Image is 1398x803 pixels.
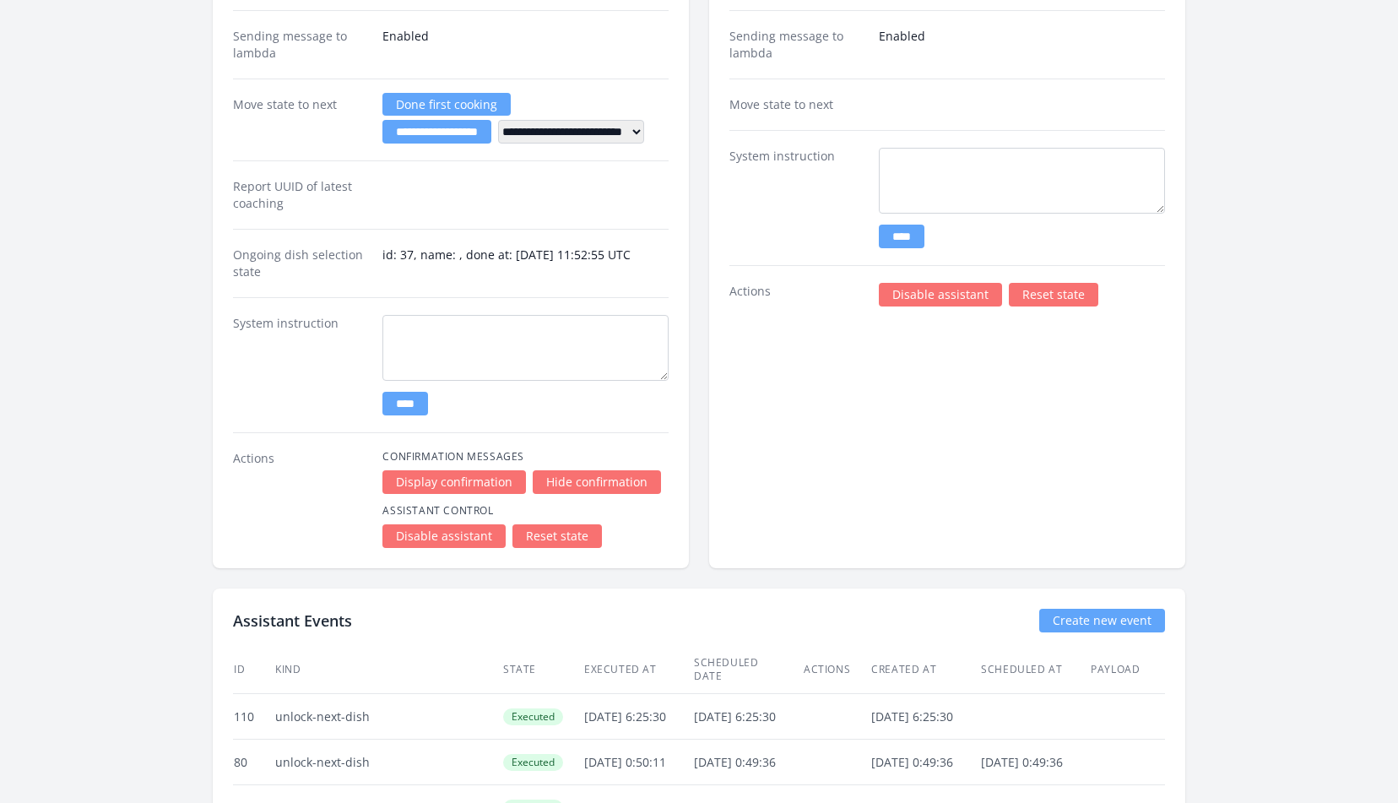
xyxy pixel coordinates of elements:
th: Executed at [583,646,693,694]
th: Scheduled date [693,646,803,694]
td: [DATE] 6:25:30 [583,694,693,740]
th: Actions [803,646,870,694]
span: Executed [503,708,563,725]
td: 110 [233,694,274,740]
dd: id: 37, name: , done at: [DATE] 11:52:55 UTC [382,247,669,280]
a: Reset state [1009,283,1098,307]
h4: Assistant Control [382,504,669,518]
dt: Move state to next [233,96,369,144]
td: [DATE] 0:49:36 [980,740,1090,785]
th: Scheduled at [980,646,1090,694]
td: [DATE] 0:50:11 [583,740,693,785]
a: Done first cooking [382,93,511,116]
td: 80 [233,740,274,785]
dd: Enabled [879,28,1165,62]
a: Disable assistant [382,524,506,548]
th: Payload [1090,646,1339,694]
dd: Enabled [382,28,669,62]
dt: Report UUID of latest coaching [233,178,369,212]
dt: Sending message to lambda [233,28,369,62]
a: Reset state [512,524,602,548]
a: Disable assistant [879,283,1002,307]
h2: Assistant Events [233,609,352,632]
h4: Confirmation Messages [382,450,669,464]
th: Created at [870,646,980,694]
td: unlock-next-dish [274,740,502,785]
td: [DATE] 6:25:30 [693,694,803,740]
a: Hide confirmation [533,470,661,494]
th: ID [233,646,274,694]
dt: Sending message to lambda [729,28,865,62]
a: Display confirmation [382,470,526,494]
span: Executed [503,754,563,771]
dt: Move state to next [729,96,865,113]
td: [DATE] 6:25:30 [870,694,980,740]
dt: Ongoing dish selection state [233,247,369,280]
a: Create new event [1039,609,1165,632]
th: State [502,646,583,694]
td: [DATE] 0:49:36 [870,740,980,785]
td: [DATE] 0:49:36 [693,740,803,785]
dt: System instruction [233,315,369,415]
th: Kind [274,646,502,694]
dt: Actions [233,450,369,548]
dt: Actions [729,283,865,307]
td: unlock-next-dish [274,694,502,740]
dt: System instruction [729,148,865,248]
